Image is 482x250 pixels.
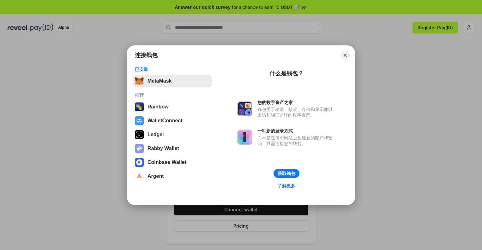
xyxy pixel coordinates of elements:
img: svg+xml,%3Csvg%20width%3D%2228%22%20height%3D%2228%22%20viewBox%3D%220%200%2028%2028%22%20fill%3D... [135,158,144,167]
button: Ledger [133,128,212,141]
button: Rainbow [133,101,212,113]
img: svg+xml,%3Csvg%20fill%3D%22none%22%20height%3D%2233%22%20viewBox%3D%220%200%2035%2033%22%20width%... [135,77,144,85]
img: svg+xml,%3Csvg%20xmlns%3D%22http%3A%2F%2Fwww.w3.org%2F2000%2Fsvg%22%20width%3D%2228%22%20height%3... [135,130,144,139]
div: Rainbow [148,104,169,110]
div: 获取钱包 [278,171,295,176]
div: 您的数字资产之家 [257,100,336,105]
a: 了解更多 [274,182,299,190]
img: svg+xml,%3Csvg%20xmlns%3D%22http%3A%2F%2Fwww.w3.org%2F2000%2Fsvg%22%20fill%3D%22none%22%20viewBox... [135,144,144,153]
h1: 连接钱包 [135,51,158,59]
button: WalletConnect [133,114,212,127]
div: 钱包用于发送、接收、存储和显示像以太坊和NFT这样的数字资产。 [257,107,336,118]
div: 已安装 [135,67,210,72]
button: Close [341,51,350,60]
button: Argent [133,170,212,183]
img: svg+xml,%3Csvg%20xmlns%3D%22http%3A%2F%2Fwww.w3.org%2F2000%2Fsvg%22%20fill%3D%22none%22%20viewBox... [237,130,252,145]
div: 了解更多 [278,183,295,189]
div: 而不是在每个网站上创建新的账户和密码，只需连接您的钱包。 [257,135,336,146]
button: Rabby Wallet [133,142,212,155]
div: Coinbase Wallet [148,160,186,165]
button: 获取钱包 [274,169,299,178]
div: 推荐 [135,92,210,98]
button: Coinbase Wallet [133,156,212,169]
div: Argent [148,173,164,179]
div: 一种新的登录方式 [257,128,336,134]
img: svg+xml,%3Csvg%20width%3D%2228%22%20height%3D%2228%22%20viewBox%3D%220%200%2028%2028%22%20fill%3D... [135,116,144,125]
div: 什么是钱包？ [269,70,304,77]
img: svg+xml,%3Csvg%20width%3D%2228%22%20height%3D%2228%22%20viewBox%3D%220%200%2028%2028%22%20fill%3D... [135,172,144,181]
div: Ledger [148,132,164,137]
button: MetaMask [133,75,212,87]
div: MetaMask [148,78,172,84]
img: svg+xml,%3Csvg%20xmlns%3D%22http%3A%2F%2Fwww.w3.org%2F2000%2Fsvg%22%20fill%3D%22none%22%20viewBox... [237,101,252,116]
div: Rabby Wallet [148,146,179,151]
div: WalletConnect [148,118,183,124]
img: svg+xml,%3Csvg%20width%3D%22120%22%20height%3D%22120%22%20viewBox%3D%220%200%20120%20120%22%20fil... [135,102,144,111]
